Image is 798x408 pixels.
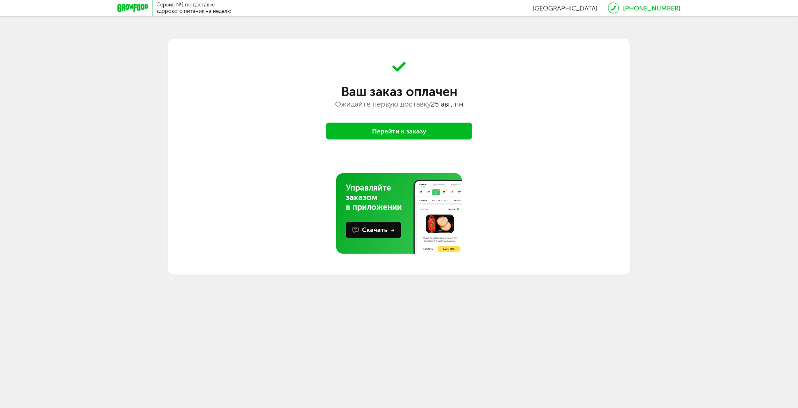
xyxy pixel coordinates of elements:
div: Ваш заказ оплачен [168,85,630,98]
a: [PHONE_NUMBER] [623,4,681,12]
div: Ожидайте первую доставку [168,98,630,110]
span: [GEOGRAPHIC_DATA] [533,4,598,12]
div: Скачать [362,225,395,235]
button: Перейти к заказу [326,123,472,139]
div: Управляйте заказом в приложении [346,183,410,212]
div: Сервис №1 по доставке здорового питания на неделю [156,2,232,14]
span: 25 авг, пн [431,100,463,109]
button: Скачать [346,222,401,238]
